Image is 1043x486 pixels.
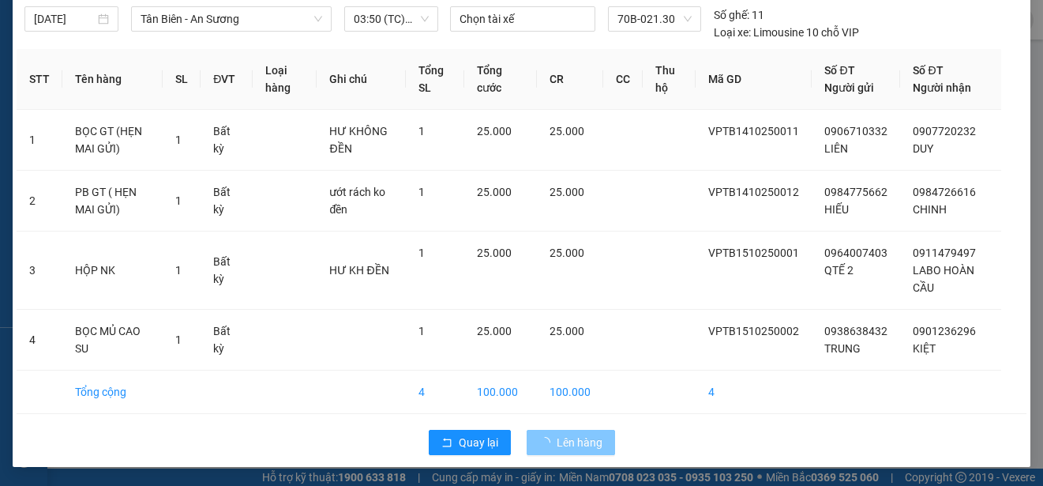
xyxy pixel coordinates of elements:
span: 25.000 [550,125,584,138]
span: Quay lại [459,434,498,451]
span: Người gửi [824,81,874,94]
span: down [313,14,323,24]
th: Tổng SL [406,49,465,110]
td: 3 [17,232,62,310]
span: 02:37:21 [DATE] [35,115,96,124]
th: SL [163,49,201,110]
td: 100.000 [537,371,603,414]
span: VPTB1510250002 [79,100,166,112]
div: 11 [714,6,764,24]
span: 01 Võ Văn Truyện, KP.1, Phường 2 [125,47,217,67]
button: rollbackQuay lại [429,430,511,455]
span: Loại xe: [714,24,751,41]
td: BỌC MỦ CAO SU [62,310,163,371]
span: VPTB1510250001 [708,247,799,259]
span: Tân Biên - An Sương [141,7,322,31]
span: VPTB1410250011 [708,125,799,138]
span: QTẾ 2 [824,264,854,277]
th: STT [17,49,62,110]
span: LABO HOÀN CẦU [913,264,974,294]
button: Lên hàng [527,430,615,455]
span: 1 [175,134,182,146]
span: Người nhận [913,81,971,94]
span: 1 [418,325,425,337]
span: Bến xe [GEOGRAPHIC_DATA] [125,25,212,45]
span: 0911479497 [913,247,976,259]
th: ĐVT [201,49,253,110]
span: HIẾU [824,203,849,216]
td: Bất kỳ [201,232,253,310]
span: 0907720232 [913,125,976,138]
span: HƯ KH ĐỀN [329,264,388,277]
span: rollback [441,437,452,450]
td: 4 [17,310,62,371]
td: PB GT ( HẸN MAI GỬI) [62,171,163,232]
span: HƯ KHÔNG ĐỀN [329,125,388,155]
span: 25.000 [477,325,512,337]
span: 25.000 [477,125,512,138]
span: VPTB1410250012 [708,186,799,198]
th: CR [537,49,603,110]
span: 03:50 (TC) - 70B-021.30 [354,7,429,31]
span: VPTB1510250002 [708,325,799,337]
span: 25.000 [477,186,512,198]
span: 0901236296 [913,325,976,337]
span: 25.000 [477,247,512,259]
span: [PERSON_NAME]: [5,102,165,111]
th: Loại hàng [253,49,317,110]
span: 0938638432 [824,325,887,337]
span: ướt rách ko đền [329,186,385,216]
td: Bất kỳ [201,310,253,371]
strong: ĐỒNG PHƯỚC [125,9,216,22]
span: 0964007403 [824,247,887,259]
span: 1 [418,186,425,198]
td: 100.000 [464,371,537,414]
span: 1 [418,247,425,259]
td: BỌC GT (HẸN MAI GỬI) [62,110,163,171]
span: KIỆT [913,342,936,355]
span: 25.000 [550,247,584,259]
input: 15/10/2025 [34,10,95,28]
span: Lên hàng [557,434,602,451]
span: 1 [175,264,182,277]
span: 25.000 [550,325,584,337]
td: 1 [17,110,62,171]
span: LIÊN [824,142,848,155]
span: 1 [418,125,425,138]
th: Thu hộ [643,49,696,110]
div: Limousine 10 chỗ VIP [714,24,859,41]
td: Bất kỳ [201,110,253,171]
span: In ngày: [5,115,96,124]
img: logo [6,9,76,79]
span: 0906710332 [824,125,887,138]
td: 2 [17,171,62,232]
span: DUY [913,142,933,155]
span: ----------------------------------------- [43,85,193,98]
th: Mã GD [696,49,812,110]
span: Số ĐT [824,64,854,77]
span: CHINH [913,203,947,216]
span: Số ĐT [913,64,943,77]
span: 25.000 [550,186,584,198]
span: 1 [175,194,182,207]
th: Ghi chú [317,49,405,110]
th: Tổng cước [464,49,537,110]
span: TRUNG [824,342,861,355]
span: 0984775662 [824,186,887,198]
th: CC [603,49,643,110]
td: 4 [696,371,812,414]
td: HỘP NK [62,232,163,310]
td: Bất kỳ [201,171,253,232]
th: Tên hàng [62,49,163,110]
span: Hotline: 19001152 [125,70,193,80]
td: Tổng cộng [62,371,163,414]
td: 4 [406,371,465,414]
span: loading [539,437,557,448]
span: 0984726616 [913,186,976,198]
span: Số ghế: [714,6,749,24]
span: 70B-021.30 [617,7,692,31]
span: 1 [175,333,182,346]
